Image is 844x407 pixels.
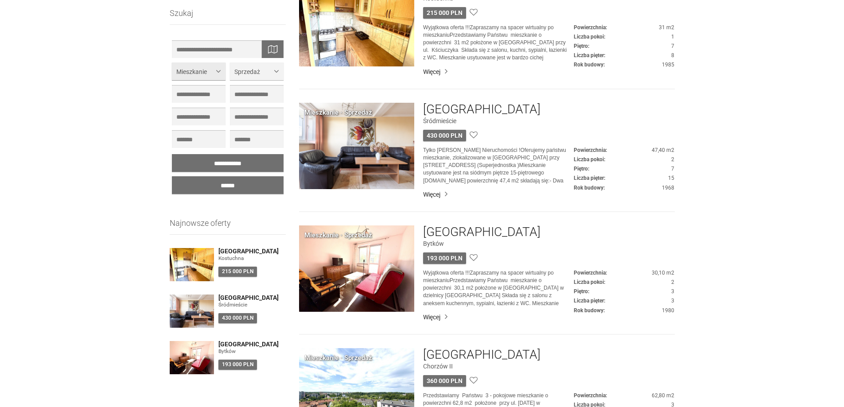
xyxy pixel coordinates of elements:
div: 430 000 PLN [218,313,257,323]
span: Sprzedaż [234,67,272,76]
div: 193 000 PLN [423,252,466,264]
dt: Powierzchnia: [574,147,607,154]
dd: 7 [574,165,674,173]
a: Więcej [423,190,674,199]
dt: Liczba pokoi: [574,279,605,286]
a: Więcej [423,67,674,76]
dt: Liczba pięter: [574,52,605,59]
img: Mieszkanie Sprzedaż Katowice Śródmieście Aleja Wojciecha Korfantego [299,103,414,189]
figure: Bytków [423,239,674,248]
div: Mieszkanie · Sprzedaż [304,353,372,363]
h3: Najnowsze oferty [170,219,286,235]
p: Wyjątkowa oferta !!!Zapraszamy na spacer wirtualny po mieszkaniuPrzedstawiamy Państwu mieszkanie ... [423,269,574,307]
div: 215 000 PLN [218,267,257,277]
dd: 1968 [574,184,674,192]
p: Wyjątkowa oferta !!!Zapraszamy na spacer wirtualny po mieszkaniuPrzedstawiamy Państwu mieszkanie ... [423,24,574,62]
dt: Piętro: [574,43,589,50]
a: [GEOGRAPHIC_DATA] [423,225,541,239]
figure: Śródmieście [218,301,286,309]
a: [GEOGRAPHIC_DATA] [218,248,286,255]
dd: 30,10 m2 [574,269,674,277]
dt: Liczba pokoi: [574,156,605,163]
dd: 62,80 m2 [574,392,674,399]
dd: 3 [574,288,674,295]
dt: Powierzchnia: [574,24,607,31]
dd: 15 [574,174,674,182]
dd: 3 [574,297,674,305]
dd: 47,40 m2 [574,147,674,154]
p: Tylko [PERSON_NAME] Nieruchomości !Oferujemy państwu mieszkanie, zlokalizowane w [GEOGRAPHIC_DATA... [423,147,574,185]
h3: Szukaj [170,9,286,25]
dd: 7 [574,43,674,50]
figure: Kostuchna [218,255,286,262]
dd: 8 [574,52,674,59]
a: Więcej [423,313,674,322]
div: 360 000 PLN [423,375,466,387]
img: Mieszkanie Sprzedaż Siemianowice Śląskie Bytków [299,225,414,312]
dt: Rok budowy: [574,307,605,314]
dt: Rok budowy: [574,61,605,69]
a: [GEOGRAPHIC_DATA] [218,341,286,348]
dt: Rok budowy: [574,184,605,192]
dd: 1985 [574,61,674,69]
a: [GEOGRAPHIC_DATA] [423,348,541,362]
dt: Piętro: [574,288,589,295]
dt: Piętro: [574,165,589,173]
div: 193 000 PLN [218,360,257,370]
figure: Bytków [218,348,286,355]
figure: Śródmieście [423,116,674,125]
dt: Powierzchnia: [574,269,607,277]
div: Mieszkanie · Sprzedaż [304,108,372,117]
button: Mieszkanie [172,62,226,80]
div: 430 000 PLN [423,130,466,141]
dd: 2 [574,279,674,286]
dd: 1 [574,33,674,41]
div: Wyszukaj na mapie [261,40,284,58]
dt: Liczba pięter: [574,297,605,305]
span: Mieszkanie [176,67,214,76]
dt: Liczba pokoi: [574,33,605,41]
div: 215 000 PLN [423,7,466,19]
dt: Powierzchnia: [574,392,607,399]
dd: 1980 [574,307,674,314]
a: [GEOGRAPHIC_DATA] [218,295,286,301]
a: [GEOGRAPHIC_DATA] [423,103,541,116]
div: Mieszkanie · Sprzedaż [304,231,372,240]
button: Sprzedaż [230,62,284,80]
figure: Chorzów II [423,362,674,371]
dd: 31 m2 [574,24,674,31]
dt: Liczba pięter: [574,174,605,182]
dd: 2 [574,156,674,163]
